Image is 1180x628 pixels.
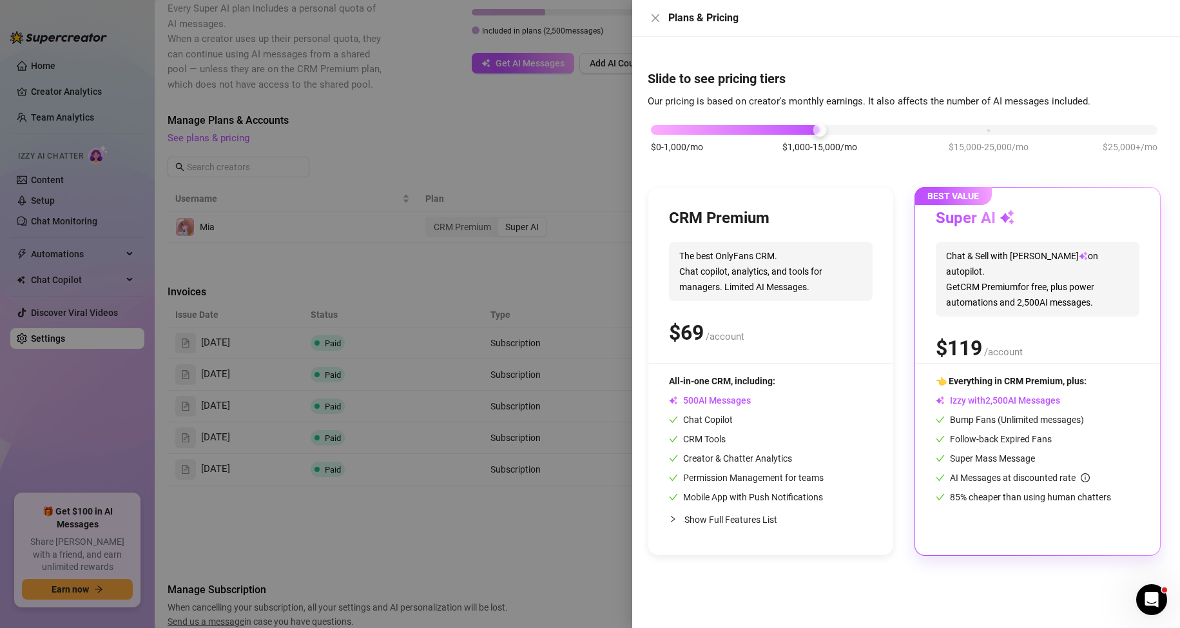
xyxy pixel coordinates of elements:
span: CRM Tools [669,434,726,444]
span: AI Messages [669,395,751,406]
span: check [669,493,678,502]
span: Creator & Chatter Analytics [669,453,792,464]
h3: CRM Premium [669,208,769,229]
span: Chat & Sell with [PERSON_NAME] on autopilot. Get CRM Premium for free, plus power automations and... [936,242,1139,317]
span: The best OnlyFans CRM. Chat copilot, analytics, and tools for managers. Limited AI Messages. [669,242,873,301]
span: All-in-one CRM, including: [669,376,775,386]
span: $ [936,336,982,360]
span: Chat Copilot [669,415,733,425]
span: check [936,415,945,424]
span: check [936,473,945,482]
span: Permission Management for teams [669,473,824,483]
span: /account [984,346,1023,358]
span: $0-1,000/mo [651,140,703,154]
span: check [936,454,945,463]
span: check [936,435,945,444]
h4: Slide to see pricing tiers [648,70,1165,88]
span: 👈 Everything in CRM Premium, plus: [936,376,1087,386]
span: /account [706,331,744,342]
span: Bump Fans (Unlimited messages) [936,415,1084,425]
div: Show Full Features List [669,504,873,535]
span: check [669,454,678,463]
span: Follow-back Expired Fans [936,434,1052,444]
button: Close [648,10,663,26]
span: $1,000-15,000/mo [782,140,857,154]
div: Plans & Pricing [668,10,1165,26]
iframe: Intercom live chat [1136,584,1167,615]
span: 85% cheaper than using human chatters [936,492,1111,502]
span: Super Mass Message [936,453,1035,464]
span: check [936,493,945,502]
span: Our pricing is based on creator's monthly earnings. It also affects the number of AI messages inc... [648,95,1090,107]
span: BEST VALUE [914,187,992,205]
h3: Super AI [936,208,1015,229]
span: AI Messages at discounted rate [950,473,1090,483]
span: check [669,415,678,424]
span: $ [669,320,704,345]
span: check [669,473,678,482]
span: close [650,13,661,23]
span: Mobile App with Push Notifications [669,492,823,502]
span: check [669,435,678,444]
span: info-circle [1081,473,1090,482]
span: $25,000+/mo [1103,140,1157,154]
span: Izzy with AI Messages [936,395,1060,406]
span: $15,000-25,000/mo [949,140,1029,154]
span: collapsed [669,515,677,523]
span: Show Full Features List [684,515,777,525]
